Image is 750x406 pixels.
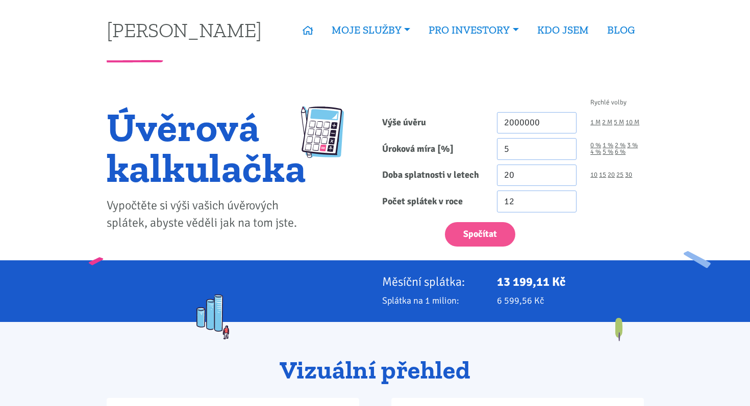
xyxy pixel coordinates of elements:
p: Měsíční splátka: [382,275,483,289]
a: 5 M [614,119,624,126]
a: 1 M [590,119,601,126]
a: BLOG [598,18,644,42]
label: Úroková míra [%] [375,138,490,160]
a: 15 [599,172,606,178]
p: 6 599,56 Kč [497,293,644,308]
h1: Úvěrová kalkulačka [107,106,306,188]
a: 3 % [627,142,638,149]
h2: Vizuální přehled [107,357,644,384]
a: 10 [590,172,597,178]
button: Spočítat [445,222,515,247]
p: Vypočtěte si výši vašich úvěrových splátek, abyste věděli jak na tom jste. [107,197,306,232]
a: 2 % [615,142,626,149]
a: [PERSON_NAME] [107,20,262,40]
a: 30 [625,172,632,178]
label: Výše úvěru [375,112,490,134]
p: Splátka na 1 milion: [382,293,483,308]
label: Doba splatnosti v letech [375,165,490,186]
a: 4 % [590,149,601,155]
a: 2 M [602,119,612,126]
span: Rychlé volby [590,99,627,106]
a: PRO INVESTORY [419,18,528,42]
a: 25 [616,172,623,178]
a: 1 % [603,142,613,149]
a: KDO JSEM [528,18,598,42]
a: 6 % [615,149,626,155]
a: 0 % [590,142,601,149]
a: 20 [608,172,615,178]
a: MOJE SLUŽBY [322,18,419,42]
a: 10 M [626,119,639,126]
a: 5 % [603,149,613,155]
label: Počet splátek v roce [375,191,490,212]
p: 13 199,11 Kč [497,275,644,289]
